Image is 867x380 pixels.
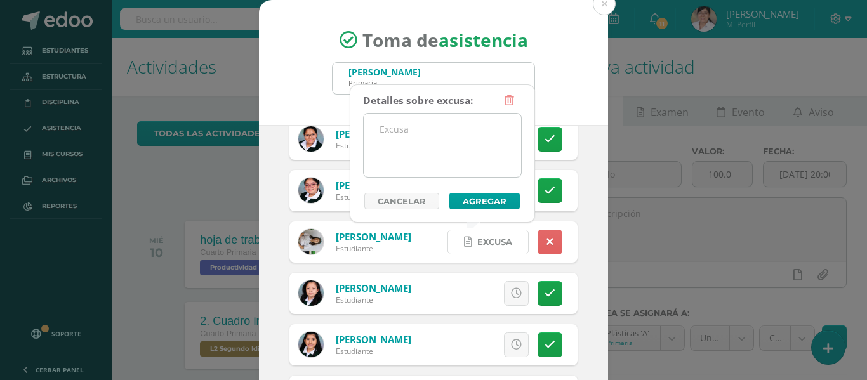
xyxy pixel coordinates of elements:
[336,192,411,202] div: Estudiante
[336,140,411,151] div: Estudiante
[362,28,528,52] span: Toma de
[298,178,324,203] img: 4c29fbf62b22692a80371201e7551efb.png
[333,63,534,94] input: Busca un grado o sección aquí...
[447,230,529,254] a: Excusa
[364,193,439,209] a: Cancelar
[477,230,512,254] span: Excusa
[439,28,528,52] strong: asistencia
[336,346,411,357] div: Estudiante
[336,230,411,243] a: [PERSON_NAME]
[348,66,421,78] div: [PERSON_NAME]
[363,88,473,113] div: Detalles sobre excusa:
[449,193,520,209] button: Agregar
[298,280,324,306] img: 6b007ac6c5a2508df9fc85efb155221b.png
[348,78,421,88] div: Primaria
[336,128,411,140] a: [PERSON_NAME]
[336,294,411,305] div: Estudiante
[298,126,324,152] img: 4f698a8564959b375589f19d31f51470.png
[336,243,411,254] div: Estudiante
[336,282,411,294] a: [PERSON_NAME]
[298,332,324,357] img: 5cf7351e5e113fa5e9fbcb92a8195917.png
[298,229,324,254] img: b8424b4e38bab0f695bbc4fabd9fe2fc.png
[336,179,411,192] a: [PERSON_NAME]
[336,333,411,346] a: [PERSON_NAME]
